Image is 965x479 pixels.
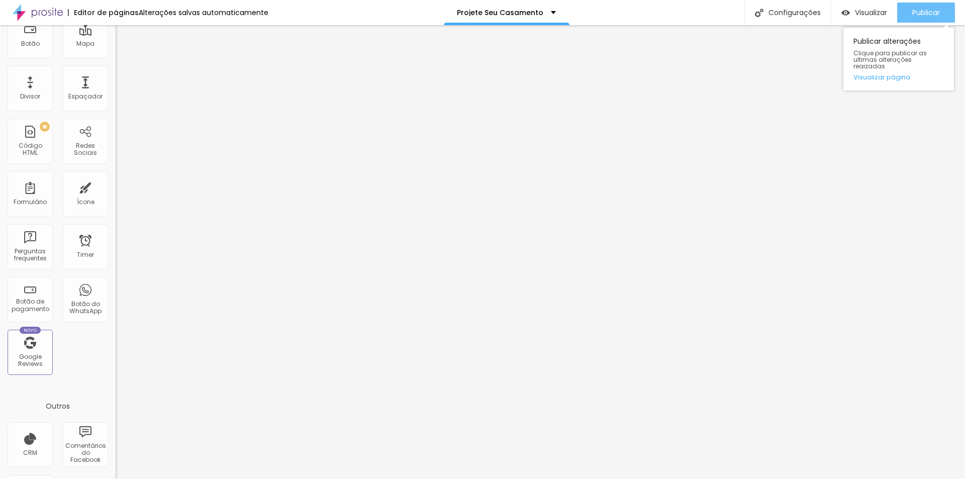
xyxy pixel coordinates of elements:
div: Formulário [14,199,47,206]
iframe: Editor [116,25,965,479]
img: Icone [755,9,763,17]
div: Google Reviews [10,353,50,368]
div: Botão de pagamento [10,298,50,313]
div: Perguntas frequentes [10,248,50,262]
div: Comentários do Facebook [65,442,105,464]
img: view-1.svg [841,9,850,17]
div: Botão [21,40,40,47]
div: Alterações salvas automaticamente [139,9,268,16]
div: Divisor [20,93,40,100]
div: CRM [23,449,37,456]
div: Timer [77,251,94,258]
a: Visualizar página [853,74,944,80]
div: Mapa [76,40,94,47]
div: Publicar alterações [843,28,954,90]
span: Publicar [912,9,940,17]
span: Clique para publicar as ultimas alterações reaizadas [853,50,944,70]
div: Redes Sociais [65,142,105,157]
div: Ícone [77,199,94,206]
div: Editor de páginas [68,9,139,16]
div: Botão do WhatsApp [65,301,105,315]
div: Novo [20,327,41,334]
p: Projete Seu Casamento [457,9,543,16]
div: Código HTML [10,142,50,157]
span: Visualizar [855,9,887,17]
div: Espaçador [68,93,103,100]
button: Publicar [897,3,955,23]
button: Visualizar [831,3,897,23]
